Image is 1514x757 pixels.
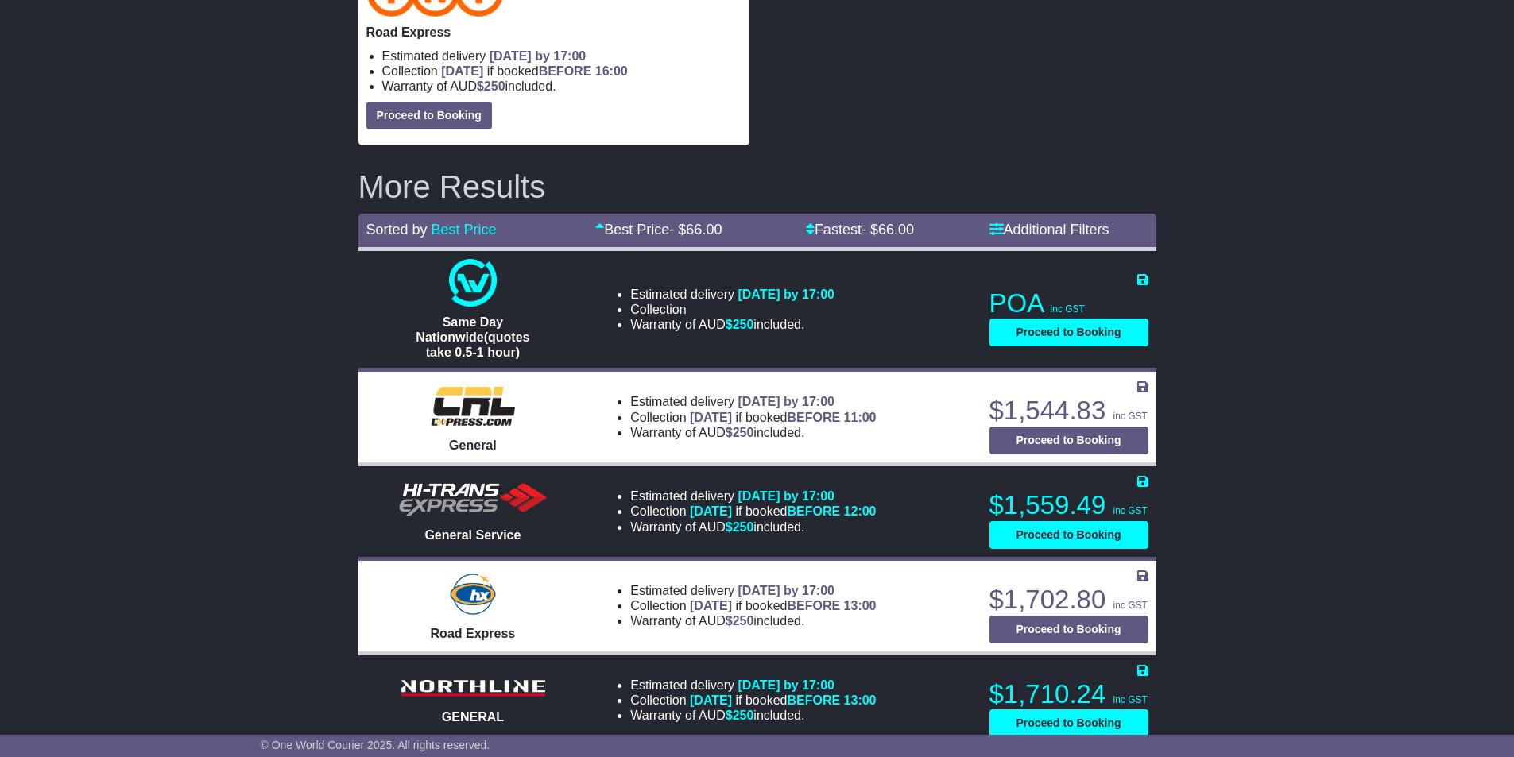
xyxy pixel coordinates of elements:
span: $ [726,520,754,534]
li: Estimated delivery [630,394,876,409]
span: BEFORE [787,693,840,707]
span: 250 [733,520,754,534]
button: Proceed to Booking [989,521,1148,549]
span: [DATE] by 17:00 [738,584,834,597]
span: © One World Courier 2025. All rights reserved. [261,739,490,751]
span: [DATE] by 17:00 [738,288,834,301]
span: [DATE] by 17:00 [738,489,834,503]
span: [DATE] [441,64,483,78]
span: [DATE] [690,693,732,707]
li: Estimated delivery [630,678,876,693]
li: Collection [382,64,742,79]
span: BEFORE [787,411,840,424]
img: Northline Distribution: GENERAL [393,675,552,701]
p: POA [989,288,1148,319]
img: HiTrans: General Service [393,480,552,519]
span: inc GST [1113,694,1147,705]
p: $1,702.80 [989,584,1148,616]
li: Estimated delivery [630,287,834,302]
span: [DATE] [690,599,732,612]
li: Collection [630,302,834,317]
span: [DATE] [690,504,732,518]
img: CRL: General [421,382,525,430]
span: 16:00 [595,64,628,78]
a: Additional Filters [989,222,1109,238]
li: Collection [630,598,876,613]
span: GENERAL [442,710,504,724]
p: $1,544.83 [989,395,1148,427]
button: Proceed to Booking [989,319,1148,346]
span: - $ [862,222,914,238]
li: Warranty of AUD included. [630,317,834,332]
span: $ [726,614,754,628]
span: $ [477,79,505,93]
span: 66.00 [686,222,722,238]
h2: More Results [358,169,1156,204]
span: $ [726,709,754,722]
img: Hunter Express: Road Express [447,570,499,618]
li: Warranty of AUD included. [630,425,876,440]
li: Warranty of AUD included. [382,79,742,94]
li: Collection [630,410,876,425]
span: BEFORE [787,599,840,612]
li: Warranty of AUD included. [630,519,876,535]
span: if booked [690,693,876,707]
span: Sorted by [366,222,428,238]
span: if booked [690,411,876,424]
span: 13:00 [844,693,877,707]
span: BEFORE [539,64,592,78]
p: $1,559.49 [989,489,1148,521]
span: $ [726,426,754,439]
span: inc GST [1113,411,1147,422]
span: $ [726,318,754,331]
span: 250 [484,79,505,93]
li: Collection [630,693,876,708]
span: General [449,438,497,452]
button: Proceed to Booking [989,427,1148,454]
span: [DATE] by 17:00 [738,678,834,692]
li: Estimated delivery [630,583,876,598]
span: General Service [424,528,521,542]
span: inc GST [1113,600,1147,611]
span: if booked [441,64,627,78]
button: Proceed to Booking [366,102,492,129]
span: Road Express [431,627,516,640]
span: [DATE] by 17:00 [738,395,834,408]
a: Best Price- $66.00 [595,222,722,238]
li: Warranty of AUD included. [630,613,876,628]
button: Proceed to Booking [989,616,1148,643]
a: Best Price [432,222,497,238]
span: [DATE] by 17:00 [490,49,587,63]
span: 66.00 [878,222,914,238]
li: Estimated delivery [382,48,742,64]
span: 250 [733,614,754,628]
span: 11:00 [844,411,877,424]
span: inc GST [1113,505,1147,516]
span: 250 [733,318,754,331]
li: Warranty of AUD included. [630,708,876,723]
button: Proceed to Booking [989,709,1148,737]
span: 250 [733,709,754,722]
span: 13:00 [844,599,877,612]
span: BEFORE [787,504,840,518]
span: if booked [690,504,876,518]
span: 250 [733,426,754,439]
span: - $ [669,222,722,238]
p: $1,710.24 [989,678,1148,710]
span: if booked [690,599,876,612]
span: 12:00 [844,504,877,518]
li: Estimated delivery [630,489,876,504]
span: Same Day Nationwide(quotes take 0.5-1 hour) [416,315,529,359]
a: Fastest- $66.00 [806,222,914,238]
span: [DATE] [690,411,732,424]
li: Collection [630,504,876,519]
img: One World Courier: Same Day Nationwide(quotes take 0.5-1 hour) [449,259,497,307]
span: inc GST [1051,303,1085,315]
p: Road Express [366,25,742,40]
